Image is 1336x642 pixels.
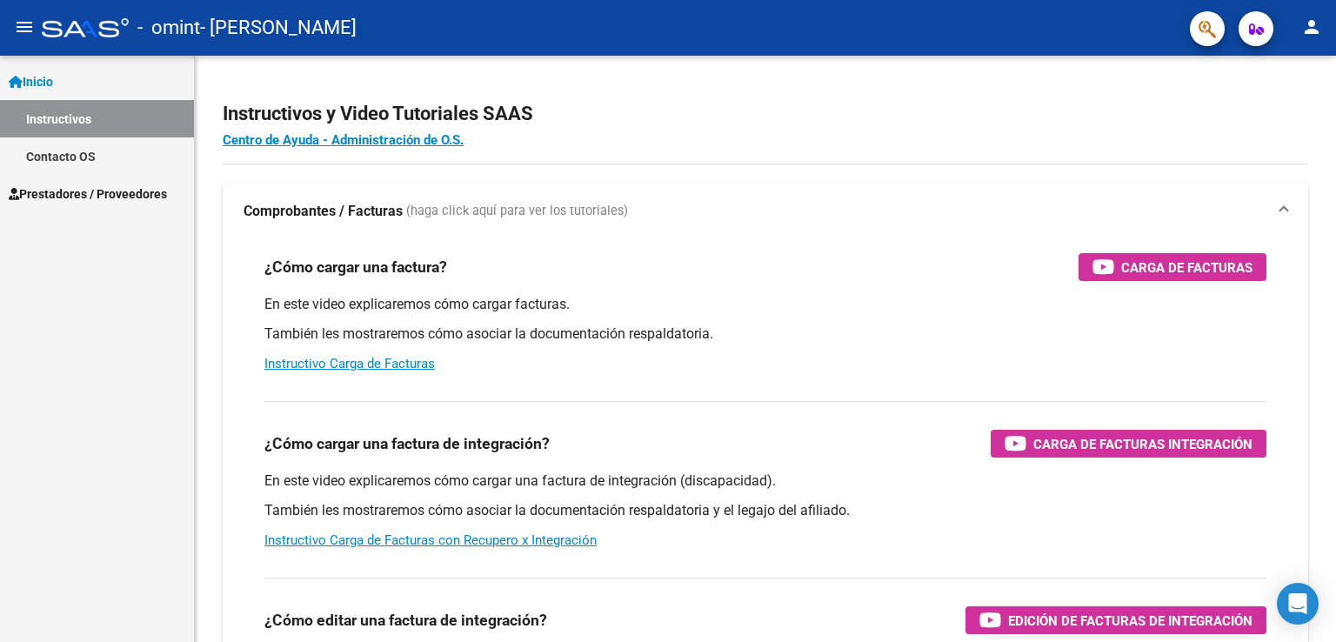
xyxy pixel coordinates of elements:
[1008,610,1252,632] span: Edición de Facturas de integración
[223,132,464,148] a: Centro de Ayuda - Administración de O.S.
[1277,583,1319,625] div: Open Intercom Messenger
[264,608,547,632] h3: ¿Cómo editar una factura de integración?
[1033,433,1252,455] span: Carga de Facturas Integración
[9,184,167,204] span: Prestadores / Proveedores
[406,202,628,221] span: (haga click aquí para ver los tutoriales)
[264,356,435,371] a: Instructivo Carga de Facturas
[991,430,1266,458] button: Carga de Facturas Integración
[264,532,597,548] a: Instructivo Carga de Facturas con Recupero x Integración
[1121,257,1252,278] span: Carga de Facturas
[1079,253,1266,281] button: Carga de Facturas
[9,72,53,91] span: Inicio
[264,471,1266,491] p: En este video explicaremos cómo cargar una factura de integración (discapacidad).
[14,17,35,37] mat-icon: menu
[264,501,1266,520] p: También les mostraremos cómo asociar la documentación respaldatoria y el legajo del afiliado.
[264,295,1266,314] p: En este video explicaremos cómo cargar facturas.
[264,255,447,279] h3: ¿Cómo cargar una factura?
[264,431,550,456] h3: ¿Cómo cargar una factura de integración?
[223,97,1308,130] h2: Instructivos y Video Tutoriales SAAS
[200,9,357,47] span: - [PERSON_NAME]
[137,9,200,47] span: - omint
[1301,17,1322,37] mat-icon: person
[264,324,1266,344] p: También les mostraremos cómo asociar la documentación respaldatoria.
[965,606,1266,634] button: Edición de Facturas de integración
[244,202,403,221] strong: Comprobantes / Facturas
[223,184,1308,239] mat-expansion-panel-header: Comprobantes / Facturas (haga click aquí para ver los tutoriales)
